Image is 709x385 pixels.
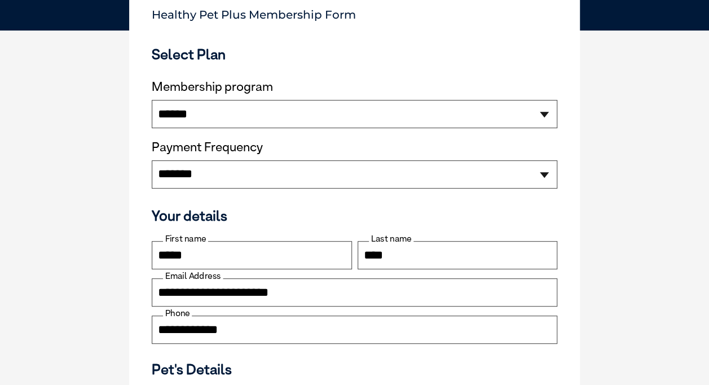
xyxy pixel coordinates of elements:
[163,234,208,244] label: First name
[369,234,413,244] label: Last name
[147,361,562,378] h3: Pet's Details
[152,46,557,63] h3: Select Plan
[152,80,557,94] label: Membership program
[163,308,192,318] label: Phone
[152,140,263,155] label: Payment Frequency
[152,3,557,21] p: Healthy Pet Plus Membership Form
[152,207,557,224] h3: Your details
[163,271,223,281] label: Email Address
